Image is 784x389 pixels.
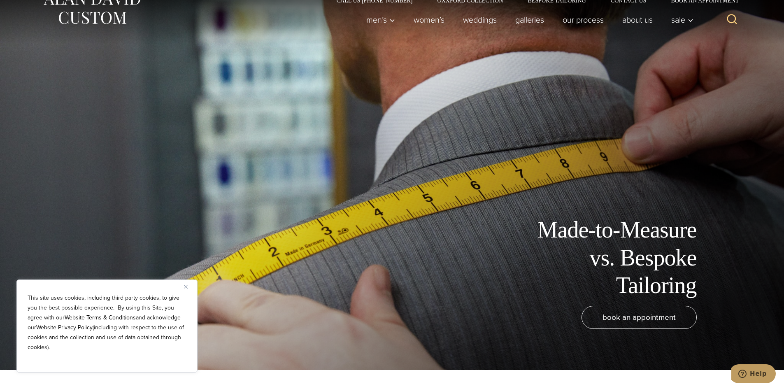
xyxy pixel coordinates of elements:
button: Sale sub menu toggle [662,12,698,28]
iframe: Opens a widget where you can chat to one of our agents [731,364,776,385]
a: Website Privacy Policy [36,323,93,332]
span: book an appointment [603,311,676,323]
button: Close [184,282,194,291]
a: About Us [613,12,662,28]
a: Our Process [553,12,613,28]
a: Galleries [506,12,553,28]
h1: Made-to-Measure vs. Bespoke Tailoring [512,216,697,299]
a: Women’s [404,12,454,28]
p: This site uses cookies, including third party cookies, to give you the best possible experience. ... [28,293,186,352]
button: Men’s sub menu toggle [357,12,404,28]
button: View Search Form [722,10,742,30]
a: book an appointment [582,306,697,329]
a: Website Terms & Conditions [65,313,136,322]
img: Close [184,285,188,289]
nav: Primary Navigation [357,12,698,28]
a: weddings [454,12,506,28]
